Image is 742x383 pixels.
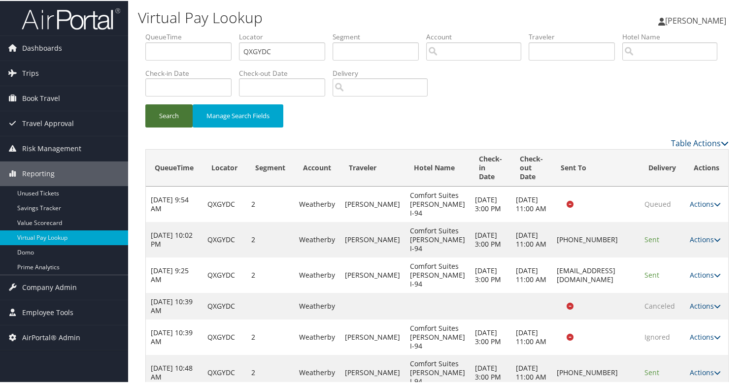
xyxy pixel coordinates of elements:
td: QXGYDC [202,256,246,292]
td: QXGYDC [202,292,246,319]
a: [PERSON_NAME] [658,5,736,34]
span: Ignored [644,331,670,341]
th: Delivery: activate to sort column ascending [640,149,685,186]
span: Travel Approval [22,110,74,135]
span: Sent [644,367,659,376]
a: Actions [690,234,721,243]
td: Weatherby [294,256,340,292]
span: Employee Tools [22,299,73,324]
th: Sent To: activate to sort column ascending [552,149,640,186]
span: Trips [22,60,39,85]
span: Sent [644,234,659,243]
span: Sent [644,269,659,279]
button: Manage Search Fields [193,103,283,127]
td: [PERSON_NAME] [340,319,405,354]
td: [DATE] 11:00 AM [511,221,552,256]
td: [DATE] 10:39 AM [146,292,202,319]
span: Canceled [644,300,675,310]
td: [DATE] 3:00 PM [470,186,511,221]
span: Dashboards [22,35,62,60]
td: [DATE] 10:39 AM [146,319,202,354]
span: Book Travel [22,85,60,110]
td: Weatherby [294,186,340,221]
td: Weatherby [294,319,340,354]
td: Comfort Suites [PERSON_NAME] I-94 [405,221,470,256]
td: [PERSON_NAME] [340,186,405,221]
td: [DATE] 3:00 PM [470,319,511,354]
a: Actions [690,269,721,279]
span: Risk Management [22,135,81,160]
a: Actions [690,331,721,341]
td: [PERSON_NAME] [340,256,405,292]
a: Table Actions [671,137,729,148]
td: QXGYDC [202,319,246,354]
button: Search [145,103,193,127]
td: Comfort Suites [PERSON_NAME] I-94 [405,186,470,221]
td: [DATE] 11:00 AM [511,256,552,292]
td: [DATE] 10:02 PM [146,221,202,256]
td: [DATE] 9:25 AM [146,256,202,292]
label: Locator [239,31,333,41]
h1: Virtual Pay Lookup [138,6,537,27]
td: [DATE] 11:00 AM [511,319,552,354]
span: Company Admin [22,274,77,299]
td: QXGYDC [202,221,246,256]
th: Actions [685,149,728,186]
th: Check-in Date: activate to sort column ascending [470,149,511,186]
span: Reporting [22,160,55,185]
th: Locator: activate to sort column ascending [202,149,246,186]
td: [DATE] 9:54 AM [146,186,202,221]
th: Traveler: activate to sort column ascending [340,149,405,186]
td: 2 [246,256,294,292]
td: Weatherby [294,221,340,256]
label: Traveler [529,31,622,41]
td: [PERSON_NAME] [340,221,405,256]
th: QueueTime: activate to sort column ascending [146,149,202,186]
label: QueueTime [145,31,239,41]
td: Comfort Suites [PERSON_NAME] I-94 [405,319,470,354]
span: Queued [644,198,671,208]
label: Segment [333,31,426,41]
td: QXGYDC [202,186,246,221]
th: Hotel Name: activate to sort column descending [405,149,470,186]
td: [DATE] 11:00 AM [511,186,552,221]
a: Actions [690,198,721,208]
th: Segment: activate to sort column ascending [246,149,294,186]
label: Hotel Name [622,31,725,41]
td: [DATE] 3:00 PM [470,221,511,256]
td: [PHONE_NUMBER] [552,221,640,256]
td: [DATE] 3:00 PM [470,256,511,292]
span: [PERSON_NAME] [665,14,726,25]
img: airportal-logo.png [22,6,120,30]
th: Check-out Date: activate to sort column ascending [511,149,552,186]
td: 2 [246,186,294,221]
td: 2 [246,221,294,256]
th: Account: activate to sort column ascending [294,149,340,186]
a: Actions [690,367,721,376]
span: AirPortal® Admin [22,324,80,349]
a: Actions [690,300,721,310]
label: Delivery [333,67,435,77]
td: Weatherby [294,292,340,319]
label: Account [426,31,529,41]
td: Comfort Suites [PERSON_NAME] I-94 [405,256,470,292]
td: [EMAIL_ADDRESS][DOMAIN_NAME] [552,256,640,292]
label: Check-out Date [239,67,333,77]
td: 2 [246,319,294,354]
label: Check-in Date [145,67,239,77]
